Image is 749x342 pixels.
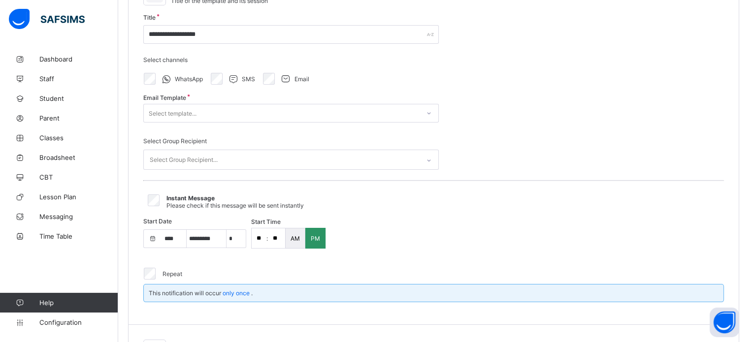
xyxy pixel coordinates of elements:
span: Email Template [143,94,186,101]
span: Start time [251,218,281,225]
span: Messaging [39,213,118,220]
span: Instant Message [166,194,215,202]
span: This notification will occur . [149,289,253,297]
span: Start Date [143,218,172,225]
span: Email [294,75,309,83]
span: Dashboard [39,55,118,63]
span: Select Group Recipient [143,137,207,145]
label: Repeat [163,270,182,278]
span: Broadsheet [39,154,118,161]
span: SMS [242,75,255,83]
p: : [266,235,268,242]
span: Parent [39,114,118,122]
span: Time Table [39,232,118,240]
div: Select Group Recipient... [150,151,218,169]
span: Help [39,299,118,307]
span: Title [143,14,156,21]
span: Classes [39,134,118,142]
span: only once [223,289,250,297]
button: Open asap [710,308,739,337]
p: AM [291,235,300,242]
span: Configuration [39,318,118,326]
p: PM [311,235,320,242]
span: Lesson Plan [39,193,118,201]
img: safsims [9,9,85,30]
span: Staff [39,75,118,83]
div: Select template... [149,104,196,123]
span: Please check if this message will be sent instantly [166,202,304,209]
span: CBT [39,173,118,181]
span: WhatsApp [175,75,203,83]
span: Select channels [143,56,188,63]
span: Student [39,94,118,102]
